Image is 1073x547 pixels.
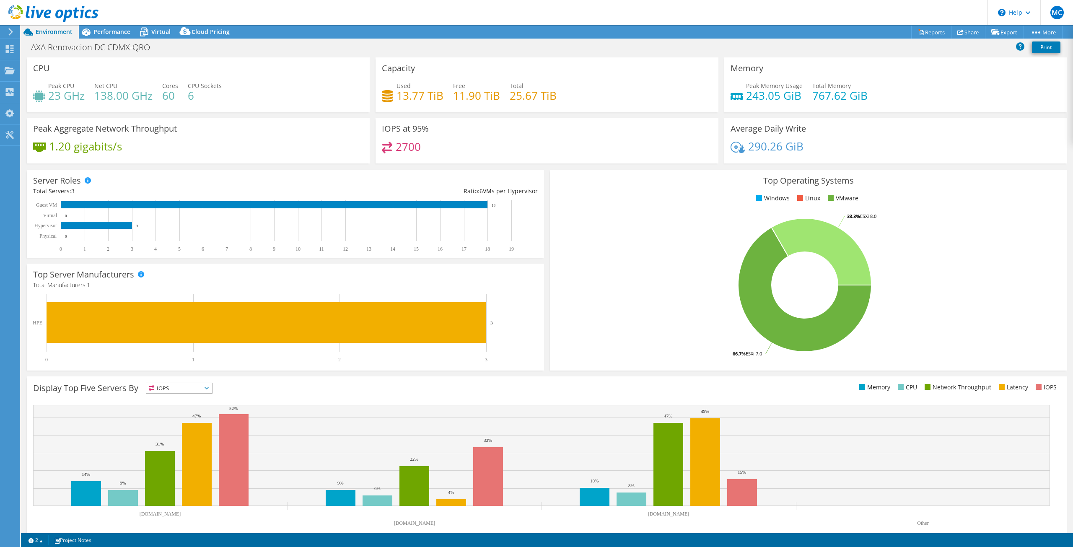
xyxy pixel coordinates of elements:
text: 14 [390,246,395,252]
text: 14% [82,472,90,477]
span: MC [1050,6,1064,19]
text: 6 [202,246,204,252]
text: 8 [249,246,252,252]
span: Total [510,82,524,90]
h3: Peak Aggregate Network Throughput [33,124,177,133]
h4: 290.26 GiB [748,142,803,151]
h4: 6 [188,91,222,100]
text: 1 [83,246,86,252]
span: Cloud Pricing [192,28,230,36]
text: 10% [590,478,599,483]
text: 47% [192,413,201,418]
h3: Top Operating Systems [556,176,1061,185]
a: Reports [911,26,951,39]
span: Peak CPU [48,82,74,90]
text: 9% [120,480,126,485]
h3: Capacity [382,64,415,73]
li: Linux [795,194,820,203]
text: 8% [628,483,635,488]
text: 19 [509,246,514,252]
span: CPU Sockets [188,82,222,90]
text: 1 [192,357,194,363]
span: 1 [87,281,90,289]
text: 4 [154,246,157,252]
text: 10 [295,246,301,252]
text: 18 [485,246,490,252]
text: 2 [338,357,341,363]
text: 49% [701,409,709,414]
span: Used [397,82,411,90]
div: Ratio: VMs per Hypervisor [285,187,538,196]
span: Total Memory [812,82,851,90]
svg: \n [998,9,1006,16]
text: 9 [273,246,275,252]
tspan: ESXi 7.0 [746,350,762,357]
text: [DOMAIN_NAME] [648,511,689,517]
text: 17 [461,246,467,252]
a: 2 [23,535,49,545]
h4: Total Manufacturers: [33,280,538,290]
a: More [1024,26,1063,39]
span: 3 [71,187,75,195]
h4: 60 [162,91,178,100]
tspan: ESXi 8.0 [860,213,876,219]
text: Guest VM [36,202,57,208]
text: 7 [225,246,228,252]
a: Print [1032,41,1060,53]
li: Latency [997,383,1028,392]
span: Cores [162,82,178,90]
text: 3 [490,320,493,325]
span: 6 [479,187,483,195]
span: Peak Memory Usage [746,82,803,90]
text: 33% [484,438,492,443]
text: 12 [343,246,348,252]
text: 15% [738,469,746,474]
h4: 13.77 TiB [397,91,443,100]
text: 16 [438,246,443,252]
h4: 138.00 GHz [94,91,153,100]
li: Memory [857,383,890,392]
text: 31% [156,441,164,446]
text: 2 [107,246,109,252]
text: 18 [492,203,496,207]
li: VMware [826,194,858,203]
text: 9% [337,480,344,485]
a: Project Notes [48,535,97,545]
h4: 767.62 GiB [812,91,868,100]
text: 47% [664,413,672,418]
h3: IOPS at 95% [382,124,429,133]
text: 3 [485,357,487,363]
a: Share [951,26,985,39]
tspan: 66.7% [733,350,746,357]
h4: 11.90 TiB [453,91,500,100]
div: Total Servers: [33,187,285,196]
text: 0 [65,234,67,239]
text: 0 [60,246,62,252]
text: [DOMAIN_NAME] [140,511,181,517]
text: 0 [45,357,48,363]
text: 4% [448,490,454,495]
text: [DOMAIN_NAME] [394,520,435,526]
text: 11 [319,246,324,252]
li: Network Throughput [923,383,991,392]
text: HPE [33,320,42,326]
li: IOPS [1034,383,1057,392]
text: 3 [131,246,133,252]
h3: CPU [33,64,50,73]
h3: Top Server Manufacturers [33,270,134,279]
h1: AXA Renovacion DC CDMX-QRO [27,43,163,52]
h4: 2700 [396,142,421,151]
text: Physical [39,233,57,239]
li: Windows [754,194,790,203]
h4: 25.67 TiB [510,91,557,100]
text: 22% [410,456,418,461]
h3: Memory [731,64,763,73]
text: 6% [374,486,381,491]
span: Virtual [151,28,171,36]
text: Virtual [43,213,57,218]
span: Net CPU [94,82,117,90]
h3: Server Roles [33,176,81,185]
tspan: 33.3% [847,213,860,219]
li: CPU [896,383,917,392]
text: Hypervisor [34,223,57,228]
